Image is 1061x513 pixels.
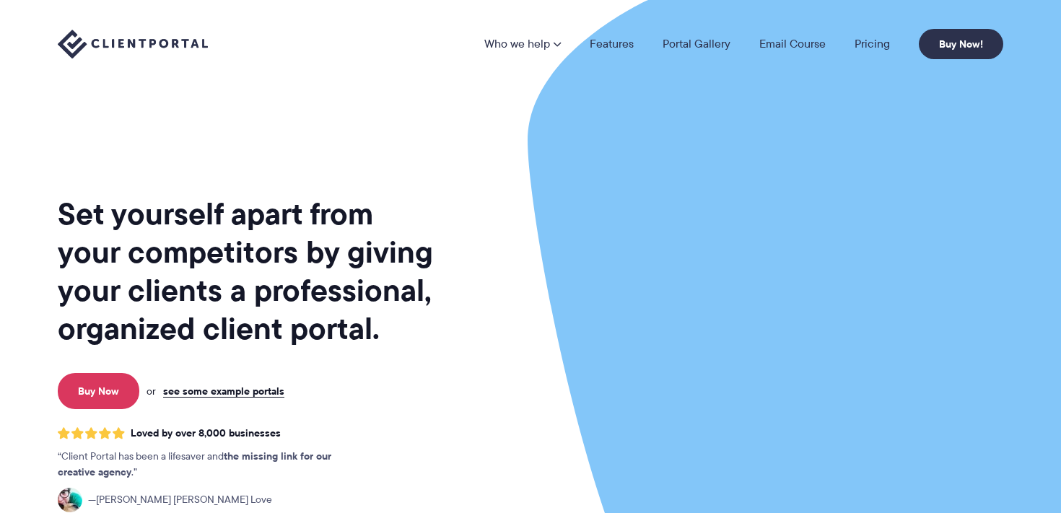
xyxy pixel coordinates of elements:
[484,38,561,50] a: Who we help
[759,38,826,50] a: Email Course
[163,385,284,398] a: see some example portals
[88,492,272,508] span: [PERSON_NAME] [PERSON_NAME] Love
[131,427,281,439] span: Loved by over 8,000 businesses
[663,38,730,50] a: Portal Gallery
[147,385,156,398] span: or
[919,29,1003,59] a: Buy Now!
[855,38,890,50] a: Pricing
[590,38,634,50] a: Features
[58,195,436,348] h1: Set yourself apart from your competitors by giving your clients a professional, organized client ...
[58,448,331,480] strong: the missing link for our creative agency
[58,373,139,409] a: Buy Now
[58,449,361,481] p: Client Portal has been a lifesaver and .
